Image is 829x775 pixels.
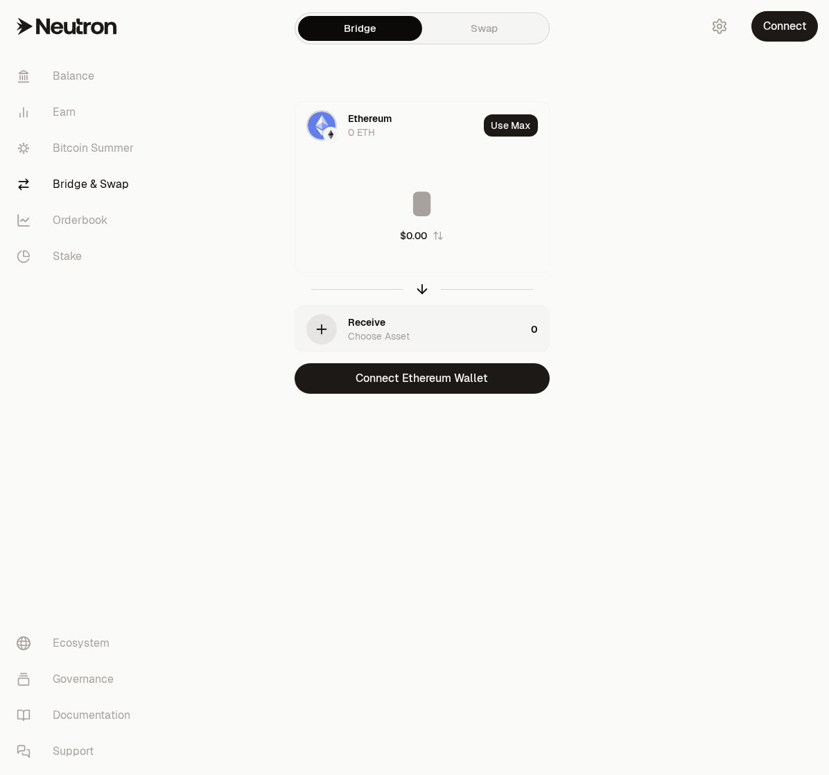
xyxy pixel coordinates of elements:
img: ETH Logo [308,112,335,139]
a: Bitcoin Summer [6,130,150,166]
div: 0 [531,306,549,353]
div: 0 ETH [348,125,375,139]
div: ETH LogoEthereum LogoEthereum0 ETH [295,102,478,149]
div: ReceiveChoose Asset [295,306,525,353]
a: Ecosystem [6,625,150,661]
a: Bridge [298,16,422,41]
div: Ethereum [348,112,392,125]
a: Earn [6,94,150,130]
div: Choose Asset [348,329,410,343]
div: $0.00 [400,229,427,243]
a: Stake [6,238,150,275]
a: Governance [6,661,150,697]
a: Orderbook [6,202,150,238]
a: Support [6,733,150,769]
img: Ethereum Logo [324,128,337,141]
button: Use Max [484,114,538,137]
a: Swap [422,16,546,41]
a: Bridge & Swap [6,166,150,202]
div: Receive [348,315,385,329]
button: Connect [751,11,818,42]
a: Documentation [6,697,150,733]
button: $0.00 [400,229,444,243]
button: ReceiveChoose Asset0 [295,306,549,353]
button: Connect Ethereum Wallet [295,363,550,394]
a: Balance [6,58,150,94]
